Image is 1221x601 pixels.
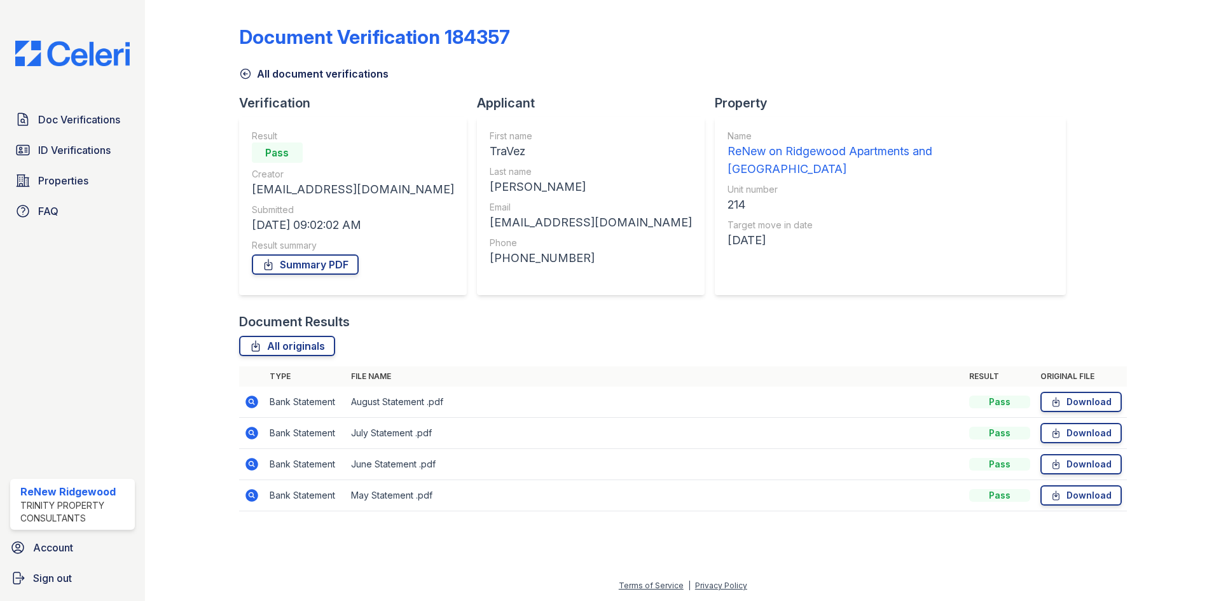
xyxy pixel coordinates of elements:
[969,427,1030,439] div: Pass
[477,94,715,112] div: Applicant
[38,142,111,158] span: ID Verifications
[265,480,346,511] td: Bank Statement
[239,25,510,48] div: Document Verification 184357
[5,41,140,66] img: CE_Logo_Blue-a8612792a0a2168367f1c8372b55b34899dd931a85d93a1a3d3e32e68fde9ad4.png
[490,249,692,267] div: [PHONE_NUMBER]
[490,142,692,160] div: TraVez
[5,535,140,560] a: Account
[490,214,692,231] div: [EMAIL_ADDRESS][DOMAIN_NAME]
[728,142,1053,178] div: ReNew on Ridgewood Apartments and [GEOGRAPHIC_DATA]
[728,130,1053,178] a: Name ReNew on Ridgewood Apartments and [GEOGRAPHIC_DATA]
[346,449,964,480] td: June Statement .pdf
[252,216,454,234] div: [DATE] 09:02:02 AM
[490,201,692,214] div: Email
[265,387,346,418] td: Bank Statement
[695,581,747,590] a: Privacy Policy
[728,183,1053,196] div: Unit number
[33,570,72,586] span: Sign out
[239,313,350,331] div: Document Results
[38,204,59,219] span: FAQ
[239,94,477,112] div: Verification
[10,137,135,163] a: ID Verifications
[239,66,389,81] a: All document verifications
[969,458,1030,471] div: Pass
[252,168,454,181] div: Creator
[33,540,73,555] span: Account
[252,142,303,163] div: Pass
[346,418,964,449] td: July Statement .pdf
[490,178,692,196] div: [PERSON_NAME]
[1040,392,1122,412] a: Download
[490,130,692,142] div: First name
[1035,366,1127,387] th: Original file
[490,237,692,249] div: Phone
[265,418,346,449] td: Bank Statement
[5,565,140,591] a: Sign out
[265,449,346,480] td: Bank Statement
[619,581,684,590] a: Terms of Service
[10,168,135,193] a: Properties
[252,254,359,275] a: Summary PDF
[252,239,454,252] div: Result summary
[10,107,135,132] a: Doc Verifications
[728,130,1053,142] div: Name
[10,198,135,224] a: FAQ
[265,366,346,387] th: Type
[239,336,335,356] a: All originals
[728,196,1053,214] div: 214
[38,173,88,188] span: Properties
[1040,423,1122,443] a: Download
[688,581,691,590] div: |
[252,181,454,198] div: [EMAIL_ADDRESS][DOMAIN_NAME]
[252,204,454,216] div: Submitted
[969,396,1030,408] div: Pass
[490,165,692,178] div: Last name
[1040,454,1122,474] a: Download
[252,130,454,142] div: Result
[38,112,120,127] span: Doc Verifications
[346,366,964,387] th: File name
[346,387,964,418] td: August Statement .pdf
[20,499,130,525] div: Trinity Property Consultants
[20,484,130,499] div: ReNew Ridgewood
[715,94,1076,112] div: Property
[346,480,964,511] td: May Statement .pdf
[728,231,1053,249] div: [DATE]
[1040,485,1122,506] a: Download
[964,366,1035,387] th: Result
[728,219,1053,231] div: Target move in date
[969,489,1030,502] div: Pass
